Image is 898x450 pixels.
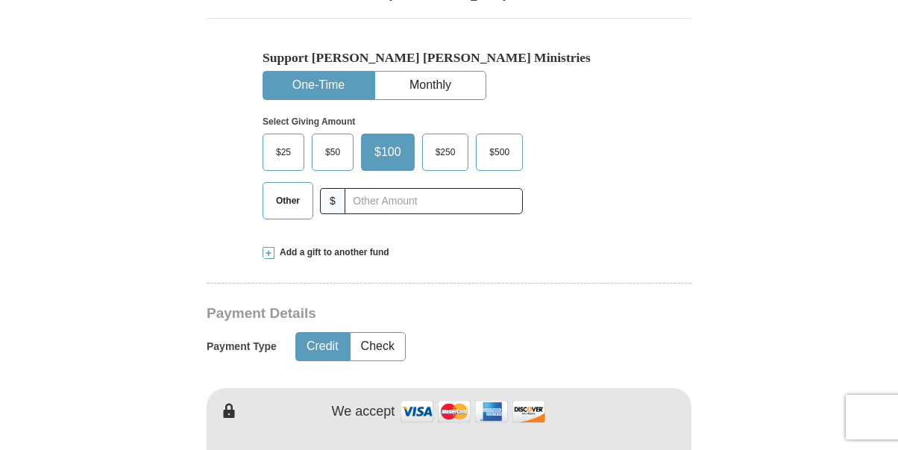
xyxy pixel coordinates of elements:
[351,333,405,360] button: Check
[207,305,587,322] h3: Payment Details
[263,116,355,127] strong: Select Giving Amount
[269,190,307,212] span: Other
[428,141,463,163] span: $250
[269,141,298,163] span: $25
[375,72,486,99] button: Monthly
[320,188,345,214] span: $
[367,141,409,163] span: $100
[296,333,349,360] button: Credit
[263,50,635,66] h5: Support [PERSON_NAME] [PERSON_NAME] Ministries
[318,141,348,163] span: $50
[263,72,374,99] button: One-Time
[398,396,547,428] img: credit cards accepted
[482,141,517,163] span: $500
[274,246,389,259] span: Add a gift to another fund
[345,188,523,214] input: Other Amount
[207,340,277,353] h5: Payment Type
[332,404,395,420] h4: We accept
